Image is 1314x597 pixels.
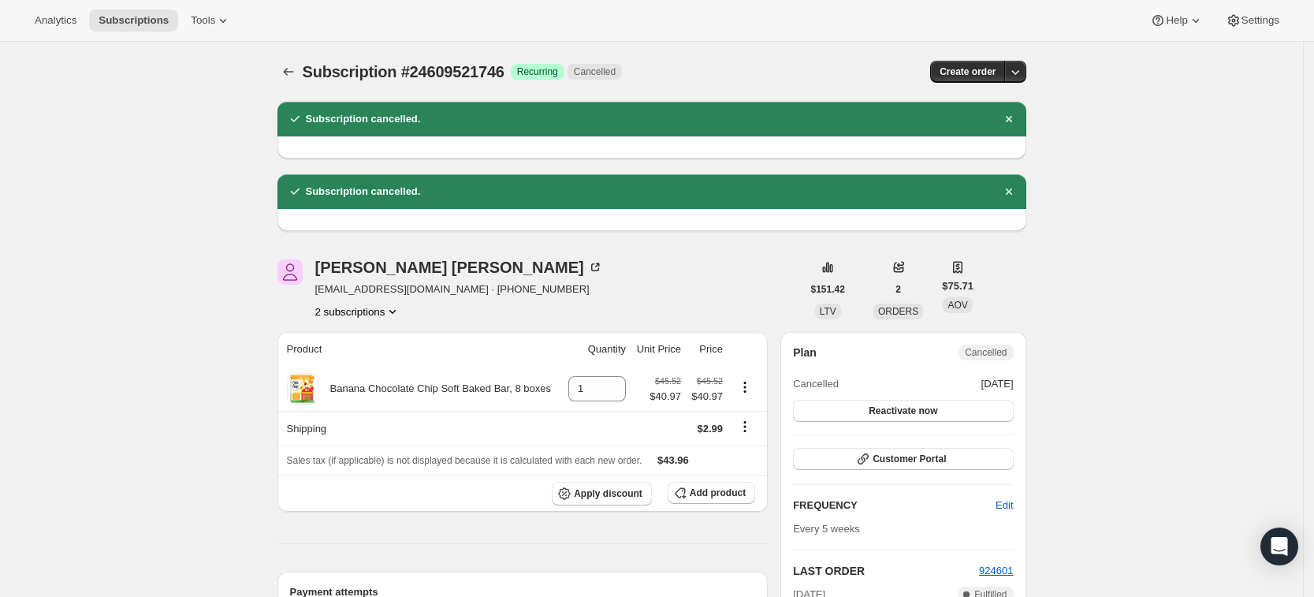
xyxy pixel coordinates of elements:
[979,565,1013,576] a: 924601
[25,9,86,32] button: Analytics
[811,283,845,296] span: $151.42
[1216,9,1289,32] button: Settings
[996,498,1013,513] span: Edit
[732,418,758,435] button: Shipping actions
[690,487,746,499] span: Add product
[793,563,979,579] h2: LAST ORDER
[191,14,215,27] span: Tools
[986,493,1022,518] button: Edit
[940,65,996,78] span: Create order
[979,563,1013,579] button: 924601
[35,14,76,27] span: Analytics
[998,108,1020,130] button: Dismiss notification
[793,523,860,535] span: Every 5 weeks
[981,376,1014,392] span: [DATE]
[873,453,946,465] span: Customer Portal
[1141,9,1212,32] button: Help
[89,9,178,32] button: Subscriptions
[650,389,681,405] span: $40.97
[631,332,686,367] th: Unit Price
[277,61,300,83] button: Subscriptions
[277,411,563,446] th: Shipping
[878,306,918,317] span: ORDERS
[303,63,504,80] span: Subscription #24609521746
[655,376,681,386] small: $45.52
[895,283,901,296] span: 2
[277,332,563,367] th: Product
[886,278,910,300] button: 2
[181,9,240,32] button: Tools
[686,332,728,367] th: Price
[287,455,642,466] span: Sales tax (if applicable) is not displayed because it is calculated with each new order.
[869,405,937,417] span: Reactivate now
[930,61,1005,83] button: Create order
[793,376,839,392] span: Cancelled
[562,332,631,367] th: Quantity
[315,282,603,297] span: [EMAIL_ADDRESS][DOMAIN_NAME] · [PHONE_NUMBER]
[793,400,1013,422] button: Reactivate now
[306,111,421,127] h2: Subscription cancelled.
[793,498,996,513] h2: FREQUENCY
[552,482,652,506] button: Apply discount
[315,259,603,275] div: [PERSON_NAME] [PERSON_NAME]
[947,300,967,311] span: AOV
[657,454,689,466] span: $43.96
[965,346,1007,359] span: Cancelled
[732,379,758,396] button: Product actions
[998,181,1020,203] button: Dismiss notification
[318,381,551,397] div: Banana Chocolate Chip Soft Baked Bar, 8 boxes
[668,482,755,504] button: Add product
[287,373,318,405] img: product img
[691,389,723,405] span: $40.97
[793,345,817,360] h2: Plan
[802,278,854,300] button: $151.42
[306,184,421,200] h2: Subscription cancelled.
[697,423,723,435] span: $2.99
[574,487,642,500] span: Apply discount
[942,278,973,294] span: $75.71
[1241,14,1279,27] span: Settings
[277,259,303,285] span: Karla Paredes
[574,65,616,78] span: Cancelled
[315,304,401,319] button: Product actions
[820,306,836,317] span: LTV
[517,65,558,78] span: Recurring
[1260,528,1298,565] div: Open Intercom Messenger
[793,448,1013,470] button: Customer Portal
[1166,14,1187,27] span: Help
[99,14,169,27] span: Subscriptions
[697,376,723,386] small: $45.52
